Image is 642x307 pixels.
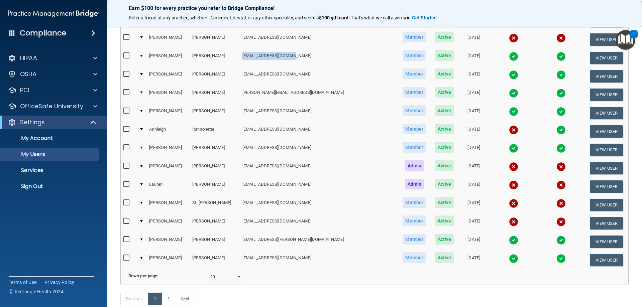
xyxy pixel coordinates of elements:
[190,141,240,159] td: [PERSON_NAME]
[190,86,240,104] td: [PERSON_NAME]
[556,144,566,153] img: tick.e7d51cea.svg
[590,52,623,64] button: View User
[8,102,97,110] a: OfficeSafe University
[458,86,490,104] td: [DATE]
[590,89,623,101] button: View User
[556,89,566,98] img: tick.e7d51cea.svg
[458,30,490,49] td: [DATE]
[120,293,148,305] a: Previous
[556,52,566,61] img: tick.e7d51cea.svg
[458,49,490,67] td: [DATE]
[175,293,195,305] a: Next
[458,214,490,233] td: [DATE]
[8,7,99,20] img: PMB logo
[458,104,490,122] td: [DATE]
[190,233,240,251] td: [PERSON_NAME]
[403,142,426,153] span: Member
[509,217,518,226] img: cross.ca9f0e7f.svg
[240,233,398,251] td: [EMAIL_ADDRESS][PERSON_NAME][DOMAIN_NAME]
[240,67,398,86] td: [EMAIL_ADDRESS][DOMAIN_NAME]
[240,251,398,269] td: [EMAIL_ADDRESS][DOMAIN_NAME]
[190,30,240,49] td: [PERSON_NAME]
[240,177,398,196] td: [EMAIL_ADDRESS][DOMAIN_NAME]
[435,124,454,134] span: Active
[146,196,190,214] td: [PERSON_NAME]
[4,135,96,142] p: My Account
[458,67,490,86] td: [DATE]
[616,30,635,50] button: Open Resource Center, 1 new notification
[240,49,398,67] td: [EMAIL_ADDRESS][DOMAIN_NAME]
[435,234,454,245] span: Active
[146,251,190,269] td: [PERSON_NAME]
[435,32,454,42] span: Active
[458,196,490,214] td: [DATE]
[240,159,398,177] td: [EMAIL_ADDRESS][DOMAIN_NAME]
[590,254,623,266] button: View User
[509,107,518,116] img: tick.e7d51cea.svg
[435,215,454,226] span: Active
[240,86,398,104] td: [PERSON_NAME][EMAIL_ADDRESS][DOMAIN_NAME]
[146,233,190,251] td: [PERSON_NAME]
[435,50,454,61] span: Active
[20,70,37,78] p: OSHA
[146,30,190,49] td: [PERSON_NAME]
[556,107,566,116] img: tick.e7d51cea.svg
[190,67,240,86] td: [PERSON_NAME]
[8,54,97,62] a: HIPAA
[146,177,190,196] td: Lauren
[403,124,426,134] span: Member
[590,199,623,211] button: View User
[556,180,566,190] img: cross.ca9f0e7f.svg
[509,199,518,208] img: cross.ca9f0e7f.svg
[412,15,438,20] a: Get Started
[590,70,623,83] button: View User
[162,293,175,305] a: 2
[403,32,426,42] span: Member
[435,142,454,153] span: Active
[129,15,319,20] span: Refer a friend at any practice, whether it's medical, dental, or any other speciality, and score a
[435,68,454,79] span: Active
[146,104,190,122] td: [PERSON_NAME]
[240,30,398,49] td: [EMAIL_ADDRESS][DOMAIN_NAME]
[129,5,620,11] p: Earn $100 for every practice you refer to Bridge Compliance!
[9,288,64,295] span: Ⓒ Rectangle Health 2024
[556,199,566,208] img: cross.ca9f0e7f.svg
[146,159,190,177] td: [PERSON_NAME]
[509,89,518,98] img: tick.e7d51cea.svg
[403,50,426,61] span: Member
[8,118,97,126] a: Settings
[633,34,635,43] div: 1
[148,293,162,305] a: 1
[590,107,623,119] button: View User
[146,86,190,104] td: [PERSON_NAME]
[556,254,566,263] img: tick.e7d51cea.svg
[556,162,566,171] img: cross.ca9f0e7f.svg
[435,160,454,171] span: Active
[509,70,518,80] img: tick.e7d51cea.svg
[190,196,240,214] td: St. [PERSON_NAME]
[240,104,398,122] td: [EMAIL_ADDRESS][DOMAIN_NAME]
[403,68,426,79] span: Member
[556,236,566,245] img: tick.e7d51cea.svg
[509,144,518,153] img: tick.e7d51cea.svg
[4,151,96,158] p: My Users
[435,197,454,208] span: Active
[146,67,190,86] td: [PERSON_NAME]
[509,254,518,263] img: tick.e7d51cea.svg
[509,52,518,61] img: tick.e7d51cea.svg
[509,180,518,190] img: cross.ca9f0e7f.svg
[403,87,426,98] span: Member
[556,70,566,80] img: tick.e7d51cea.svg
[590,162,623,174] button: View User
[590,144,623,156] button: View User
[509,33,518,43] img: cross.ca9f0e7f.svg
[190,122,240,141] td: Ransonette
[509,236,518,245] img: tick.e7d51cea.svg
[8,70,97,78] a: OSHA
[44,279,75,286] a: Privacy Policy
[403,197,426,208] span: Member
[20,28,66,38] h4: Compliance
[190,251,240,269] td: [PERSON_NAME]
[20,118,45,126] p: Settings
[240,141,398,159] td: [EMAIL_ADDRESS][DOMAIN_NAME]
